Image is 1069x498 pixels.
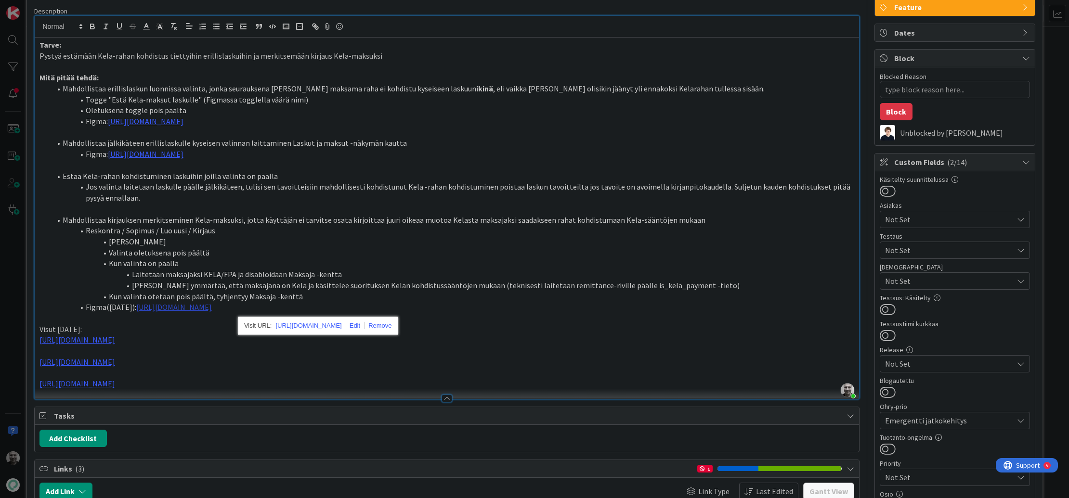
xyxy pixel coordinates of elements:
span: Not Set [885,214,1013,225]
div: Testaus: Käsitelty [880,294,1030,301]
li: Kun valinta on päällä [51,258,854,269]
div: Osio [880,491,1030,498]
div: Release [880,346,1030,353]
strong: Tarve: [39,40,61,50]
a: [URL][DOMAIN_NAME] [108,116,183,126]
li: Valinta oletuksena pois päältä [51,247,854,258]
div: Asiakas [880,202,1030,209]
img: MT [880,125,895,140]
li: Mahdollistaa jälkikäteen erillislaskulle kyseisen valinnan laittaminen Laskut ja maksut -näkymän ... [51,138,854,149]
li: Figma([DATE]): [51,302,854,313]
span: Custom Fields [894,156,1017,168]
li: Figma: [51,116,854,127]
img: tqKemrXDoUfFrWkOAg8JRESluoW2xmj8.jpeg [841,383,854,397]
div: [DEMOGRAPHIC_DATA] [880,264,1030,270]
p: Visut [DATE]: [39,324,854,335]
li: Laitetaan maksajaksi KELA/FPA ja disabloidaan Maksaja -kenttä [51,269,854,280]
a: [URL][DOMAIN_NAME] [39,335,115,345]
div: Tuotanto-ongelma [880,434,1030,441]
span: Not Set [885,244,1013,256]
li: Figma: [51,149,854,160]
div: 1 [697,465,713,472]
span: ( 3 ) [75,464,84,473]
span: Block [894,52,1017,64]
span: Support [20,1,44,13]
strong: ikinä [476,84,493,93]
li: [PERSON_NAME] ymmärtää, että maksajana on Kela ja käsittelee suorituksen Kelan kohdistussääntöjen... [51,280,854,291]
span: Emergentti jatkokehitys [885,414,1008,427]
div: Ohry-prio [880,403,1030,410]
label: Blocked Reason [880,72,926,81]
li: Jos valinta laitetaan laskulle päälle jälkikäteen, tulisi sen tavoitteisiin mahdollisesti kohdist... [51,181,854,203]
li: Mahdollistaa erillislaskun luonnissa valinta, jonka seurauksena [PERSON_NAME] maksama raha ei koh... [51,83,854,94]
span: Links [54,463,692,474]
a: [URL][DOMAIN_NAME] [39,379,115,388]
span: Not Set [885,358,1013,370]
span: Dates [894,27,1017,38]
span: Tasks [54,410,842,421]
li: Togge "Estä Kela-maksut laskulle" (Figmassa togglella väärä nimi) [51,94,854,105]
li: Reskontra / Sopimus / Luo uusi / Kirjaus [51,225,854,236]
div: Priority [880,460,1030,467]
div: Testaus [880,233,1030,240]
a: [URL][DOMAIN_NAME] [275,319,341,332]
span: Description [34,7,67,15]
li: Kun valinta otetaan pois päältä, tyhjentyy Maksaja -kenttä [51,291,854,302]
button: Block [880,103,913,120]
li: Mahdollistaa kirjauksen merkitseminen Kela-maksuksi, jotta käyttäjän ei tarvitse osata kirjoittaa... [51,215,854,226]
span: Last Edited [756,485,793,497]
li: Oletuksena toggle pois päältä [51,105,854,116]
span: Not Set [885,275,1013,287]
a: [URL][DOMAIN_NAME] [108,149,183,159]
div: Blogautettu [880,377,1030,384]
span: Feature [894,1,1017,13]
button: Add Checklist [39,430,107,447]
div: Käsitelty suunnittelussa [880,176,1030,183]
div: Testaustiimi kurkkaa [880,320,1030,327]
div: Unblocked by [PERSON_NAME] [900,128,1030,137]
span: Not Set [885,471,1008,484]
a: [URL][DOMAIN_NAME] [136,302,212,312]
strong: Mitä pitää tehdä: [39,73,99,82]
p: Pystyä estämään Kela-rahan kohdistus tiettyihin erillislaskuihin ja merkitsemään kirjaus Kela-mak... [39,51,854,62]
li: [PERSON_NAME] [51,236,854,247]
span: ( 2/14 ) [947,157,967,167]
a: [URL][DOMAIN_NAME] [39,357,115,367]
li: Estää Kela-rahan kohdistuminen laskuihin joilla valinta on päällä [51,171,854,182]
div: 5 [50,4,52,12]
span: Link Type [698,485,730,497]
